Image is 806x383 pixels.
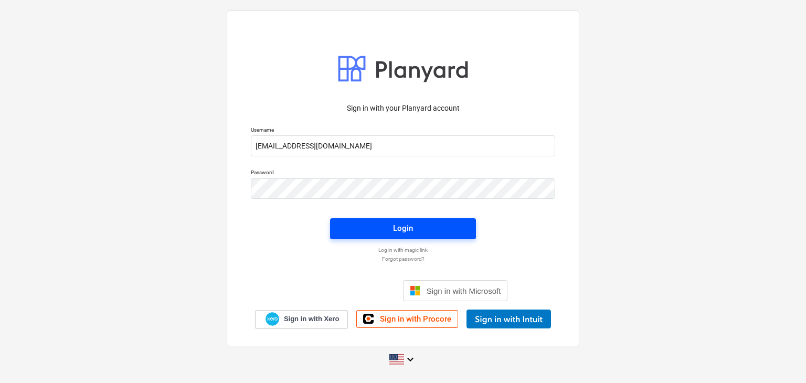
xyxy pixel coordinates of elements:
a: Log in with magic link [246,247,560,253]
span: Sign in with Microsoft [427,286,501,295]
span: Sign in with Xero [284,314,339,324]
i: keyboard_arrow_down [404,353,417,366]
input: Username [251,135,555,156]
span: Sign in with Procore [380,314,451,324]
iframe: Chat Widget [754,333,806,383]
div: Login [393,221,413,235]
img: Xero logo [266,312,279,326]
p: Sign in with your Planyard account [251,103,555,114]
button: Login [330,218,476,239]
img: Microsoft logo [410,285,420,296]
a: Sign in with Xero [255,310,348,328]
p: Username [251,126,555,135]
p: Password [251,169,555,178]
a: Forgot password? [246,256,560,262]
a: Sign in with Procore [356,310,458,328]
iframe: Sign in with Google Button [293,279,400,302]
